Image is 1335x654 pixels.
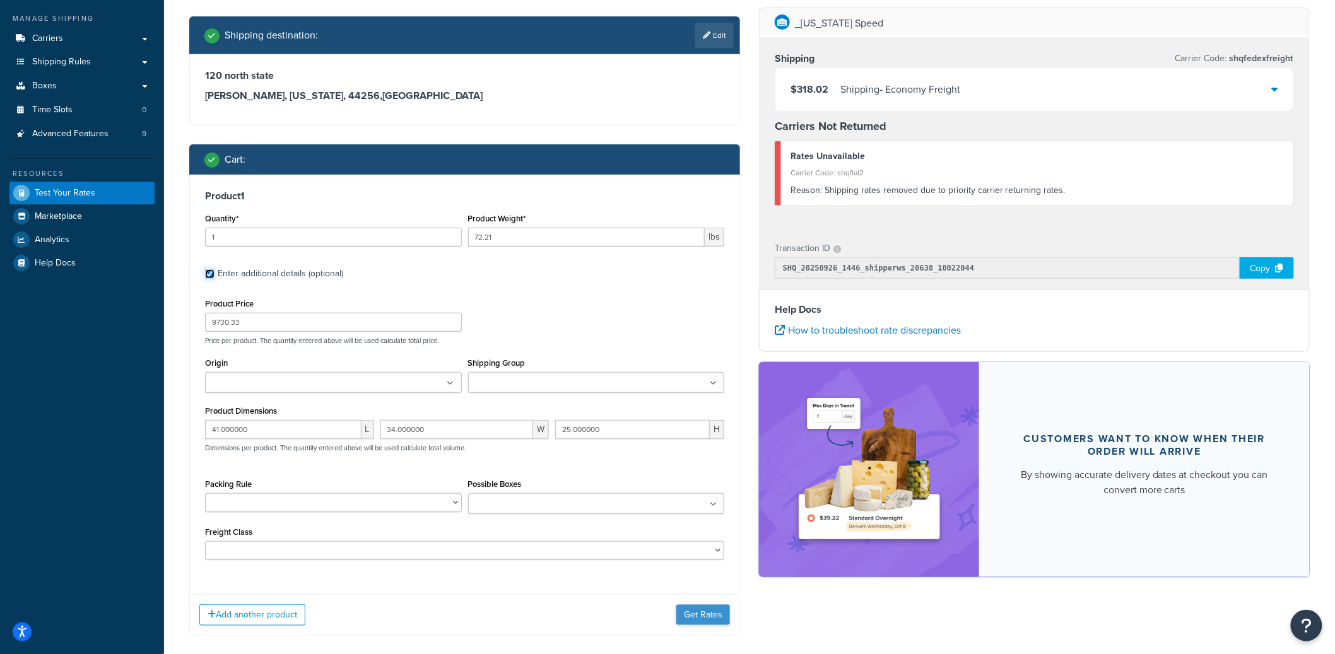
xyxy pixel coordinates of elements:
span: Marketplace [35,211,82,222]
span: Advanced Features [32,129,109,139]
label: Packing Rule [205,479,252,489]
span: 0 [142,105,146,115]
h3: Shipping [775,52,815,65]
span: $318.02 [791,82,828,96]
h3: [PERSON_NAME], [US_STATE], 44256 , [GEOGRAPHIC_DATA] [205,90,724,102]
span: Analytics [35,235,69,245]
div: Manage Shipping [9,13,155,24]
span: Time Slots [32,105,73,115]
label: Origin [205,358,228,368]
li: Time Slots [9,98,155,122]
div: Copy [1240,257,1294,279]
span: shqfedexfreight [1227,52,1294,65]
div: Shipping rates removed due to priority carrier returning rates. [791,182,1285,199]
a: Boxes [9,74,155,98]
div: Resources [9,168,155,179]
h2: Cart : [225,154,245,165]
a: Help Docs [9,252,155,274]
span: lbs [705,228,724,247]
h4: Help Docs [775,302,1294,317]
span: Boxes [32,81,57,91]
p: Transaction ID [775,240,830,257]
button: Get Rates [676,605,730,625]
div: By showing accurate delivery dates at checkout you can convert more carts [1009,467,1279,498]
strong: Carriers Not Returned [775,118,886,134]
label: Product Dimensions [205,406,277,416]
div: Enter additional details (optional) [218,265,343,283]
label: Quantity* [205,214,238,223]
span: 9 [142,129,146,139]
a: Test Your Rates [9,182,155,204]
a: Carriers [9,27,155,50]
a: How to troubleshoot rate discrepancies [775,323,961,337]
p: _[US_STATE] Speed [795,15,883,32]
p: Carrier Code: [1175,50,1294,67]
h3: 120 north state [205,69,724,82]
span: W [533,420,549,439]
h2: Shipping destination : [225,30,318,41]
img: feature-image-ddt-36eae7f7280da8017bfb280eaccd9c446f90b1fe08728e4019434db127062ab4.png [791,381,948,558]
p: Dimensions per product. The quantity entered above will be used calculate total volume. [202,443,466,452]
label: Product Price [205,299,254,308]
button: Open Resource Center [1291,610,1322,641]
input: Enter additional details (optional) [205,269,215,279]
span: Carriers [32,33,63,44]
div: Rates Unavailable [791,148,1285,165]
a: Shipping Rules [9,50,155,74]
p: Price per product. The quantity entered above will be used calculate total price. [202,336,727,345]
input: 0.00 [468,228,705,247]
li: Advanced Features [9,122,155,146]
div: Shipping - Economy Freight [840,81,960,98]
div: Carrier Code: shqflat2 [791,164,1285,182]
a: Analytics [9,228,155,251]
button: Add another product [199,604,305,626]
label: Freight Class [205,527,252,537]
span: Help Docs [35,258,76,269]
span: L [362,420,374,439]
span: Shipping Rules [32,57,91,67]
span: H [710,420,724,439]
span: Reason: [791,184,822,197]
a: Edit [695,23,734,48]
a: Marketplace [9,205,155,228]
label: Product Weight* [468,214,526,223]
label: Shipping Group [468,358,526,368]
div: Customers want to know when their order will arrive [1009,433,1279,458]
a: Time Slots0 [9,98,155,122]
a: Advanced Features9 [9,122,155,146]
span: Test Your Rates [35,188,95,199]
label: Possible Boxes [468,479,522,489]
input: 0 [205,228,462,247]
h3: Product 1 [205,190,724,202]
